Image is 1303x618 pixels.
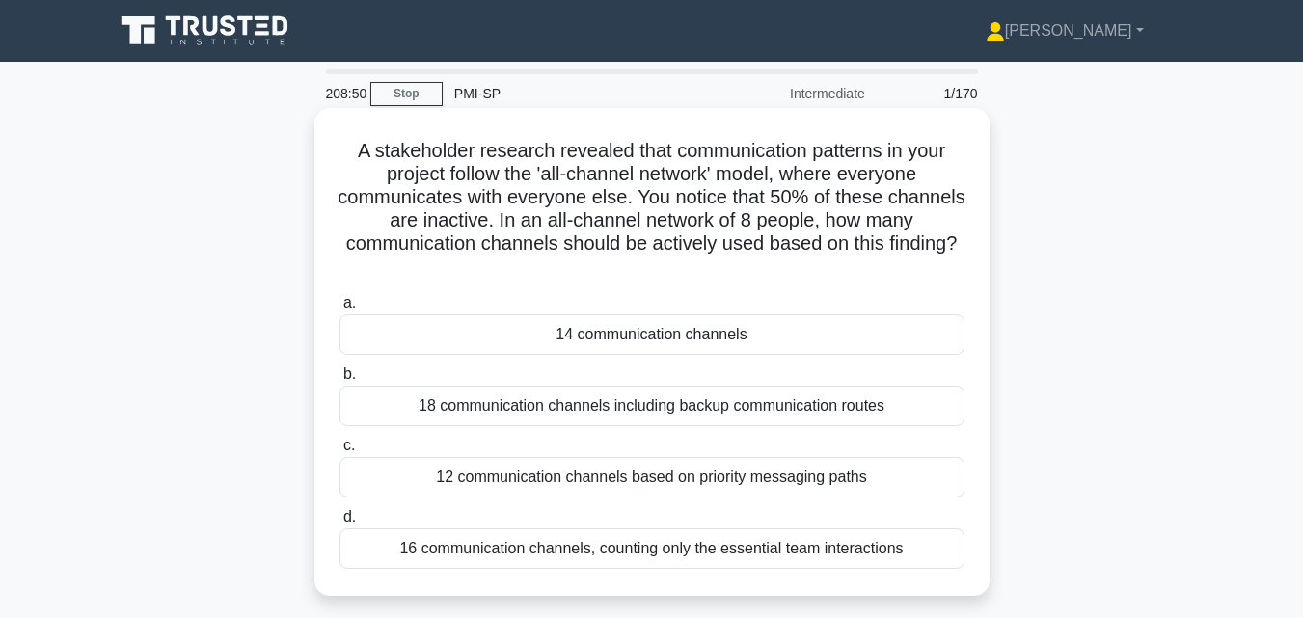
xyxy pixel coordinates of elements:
[339,386,964,426] div: 18 communication channels including backup communication routes
[343,437,355,453] span: c.
[443,74,708,113] div: PMI-SP
[339,457,964,497] div: 12 communication channels based on priority messaging paths
[877,74,990,113] div: 1/170
[343,294,356,310] span: a.
[370,82,443,106] a: Stop
[708,74,877,113] div: Intermediate
[338,139,966,280] h5: A stakeholder research revealed that communication patterns in your project follow the 'all-chann...
[343,365,356,382] span: b.
[339,528,964,569] div: 16 communication channels, counting only the essential team interactions
[343,508,356,524] span: d.
[939,12,1190,50] a: [PERSON_NAME]
[314,74,370,113] div: 208:50
[339,314,964,355] div: 14 communication channels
